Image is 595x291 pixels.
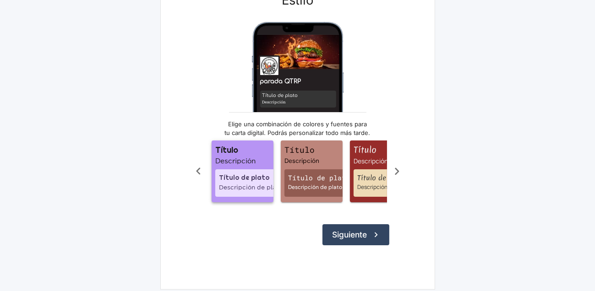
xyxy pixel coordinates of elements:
span: Vista previa de carta arcilla [281,140,343,202]
button: arcilla [281,140,343,202]
span: Descripción [215,156,273,166]
button: violeta [212,140,273,202]
span: Título de plato [357,173,414,183]
span: Descripción de plato [288,183,345,191]
span: Título de plato [219,173,276,183]
button: Scroll a la izquierda [189,162,208,181]
img: Marco de teléfono [252,22,344,208]
button: Scroll a la derecha [387,162,407,181]
span: Título de plato [288,173,345,183]
div: Vista previa [252,22,344,113]
span: Descripción de plato [219,183,276,191]
span: Vista previa de carta violeta [212,140,273,202]
p: Elige una combinación de colores y fuentes para tu carta digital. Podrás personalizar todo más ta... [206,120,389,137]
button: Siguiente [322,224,389,245]
span: Descripción de plato [357,183,414,191]
span: Vista previa de carta fondo rojo [350,140,412,202]
span: Título [354,144,412,156]
span: Título [284,144,343,156]
span: Descripción [284,156,343,166]
button: fondo rojo [350,140,412,202]
span: Título [215,144,273,156]
span: Descripción [354,156,412,166]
